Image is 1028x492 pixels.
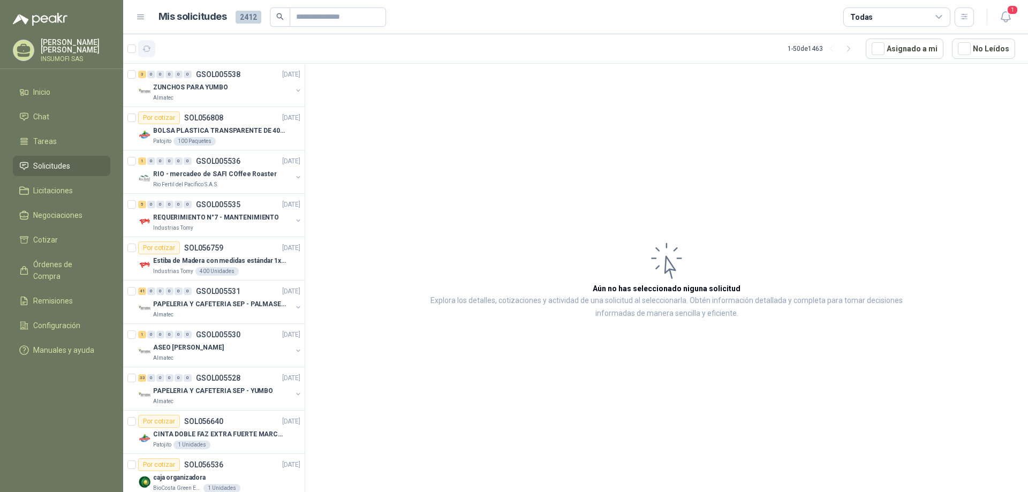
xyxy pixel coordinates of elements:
p: ZUNCHOS PARA YUMBO [153,82,228,93]
p: Almatec [153,397,173,406]
img: Company Logo [138,172,151,185]
a: 33 0 0 0 0 0 GSOL005528[DATE] Company LogoPAPELERIA Y CAFETERIA SEP - YUMBOAlmatec [138,372,303,406]
a: 1 0 0 0 0 0 GSOL005536[DATE] Company LogoRIO - mercadeo de SAFI COffee RoasterRio Fertil del Pací... [138,155,303,189]
a: Por cotizarSOL056808[DATE] Company LogoBOLSA PLASTICA TRANSPARENTE DE 40*60 CMSPatojito100 Paquetes [123,107,305,150]
div: 0 [156,201,164,208]
div: 0 [175,374,183,382]
a: 1 0 0 0 0 0 GSOL005530[DATE] Company LogoASEO [PERSON_NAME]Almatec [138,328,303,362]
p: ASEO [PERSON_NAME] [153,343,224,353]
div: 1 [138,331,146,338]
p: [DATE] [282,200,300,210]
h3: Aún no has seleccionado niguna solicitud [593,283,740,294]
button: 1 [996,7,1015,27]
a: Inicio [13,82,110,102]
a: Licitaciones [13,180,110,201]
div: 41 [138,287,146,295]
p: [DATE] [282,330,300,340]
div: 0 [147,374,155,382]
button: No Leídos [952,39,1015,59]
span: 1 [1007,5,1018,15]
p: [DATE] [282,156,300,166]
div: 0 [156,71,164,78]
p: [DATE] [282,460,300,470]
span: Cotizar [33,234,58,246]
div: 0 [184,331,192,338]
span: Tareas [33,135,57,147]
p: Explora los detalles, cotizaciones y actividad de una solicitud al seleccionarla. Obtén informaci... [412,294,921,320]
img: Company Logo [138,475,151,488]
a: Por cotizarSOL056759[DATE] Company LogoEstiba de Madera con medidas estándar 1x120x15 de altoIndu... [123,237,305,281]
p: RIO - mercadeo de SAFI COffee Roaster [153,169,277,179]
a: Tareas [13,131,110,152]
div: 3 [138,71,146,78]
p: PAPELERIA Y CAFETERIA SEP - YUMBO [153,386,273,396]
p: GSOL005536 [196,157,240,165]
p: INSUMOFI SAS [41,56,110,62]
span: search [276,13,284,20]
div: 0 [165,331,173,338]
div: 0 [147,287,155,295]
p: Almatec [153,354,173,362]
span: Licitaciones [33,185,73,196]
div: 0 [165,201,173,208]
span: Configuración [33,320,80,331]
div: Por cotizar [138,415,180,428]
span: Manuales y ayuda [33,344,94,356]
div: 0 [156,287,164,295]
p: BOLSA PLASTICA TRANSPARENTE DE 40*60 CMS [153,126,286,136]
div: Por cotizar [138,241,180,254]
a: 3 0 0 0 0 0 GSOL005538[DATE] Company LogoZUNCHOS PARA YUMBOAlmatec [138,68,303,102]
img: Company Logo [138,345,151,358]
p: [DATE] [282,243,300,253]
div: 0 [175,331,183,338]
p: GSOL005528 [196,374,240,382]
a: Configuración [13,315,110,336]
div: 0 [175,201,183,208]
img: Company Logo [138,259,151,271]
a: Cotizar [13,230,110,250]
p: SOL056759 [184,244,223,252]
p: [DATE] [282,113,300,123]
a: Solicitudes [13,156,110,176]
div: 1 Unidades [173,441,210,449]
div: 1 - 50 de 1463 [788,40,857,57]
div: 0 [165,157,173,165]
p: [DATE] [282,70,300,80]
div: 0 [147,331,155,338]
p: GSOL005530 [196,331,240,338]
p: [PERSON_NAME] [PERSON_NAME] [41,39,110,54]
h1: Mis solicitudes [158,9,227,25]
a: Por cotizarSOL056640[DATE] Company LogoCINTA DOBLE FAZ EXTRA FUERTE MARCA:3MPatojito1 Unidades [123,411,305,454]
div: 0 [165,71,173,78]
div: 0 [156,374,164,382]
p: Industrias Tomy [153,224,193,232]
span: 2412 [236,11,261,24]
p: Estiba de Madera con medidas estándar 1x120x15 de alto [153,256,286,266]
p: SOL056808 [184,114,223,122]
img: Company Logo [138,389,151,402]
div: 0 [184,287,192,295]
p: SOL056640 [184,418,223,425]
p: REQUERIMIENTO N°7 - MANTENIMIENTO [153,213,279,223]
a: Remisiones [13,291,110,311]
img: Logo peakr [13,13,67,26]
span: Inicio [33,86,50,98]
div: 0 [156,157,164,165]
div: 0 [184,201,192,208]
div: 0 [147,157,155,165]
div: Por cotizar [138,458,180,471]
div: 0 [175,71,183,78]
div: 0 [165,287,173,295]
img: Company Logo [138,85,151,98]
p: SOL056536 [184,461,223,468]
p: Patojito [153,137,171,146]
div: 0 [175,157,183,165]
p: Patojito [153,441,171,449]
p: Rio Fertil del Pacífico S.A.S. [153,180,218,189]
div: Por cotizar [138,111,180,124]
div: 0 [184,71,192,78]
div: 0 [147,71,155,78]
img: Company Logo [138,215,151,228]
p: CINTA DOBLE FAZ EXTRA FUERTE MARCA:3M [153,429,286,440]
div: 0 [156,331,164,338]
